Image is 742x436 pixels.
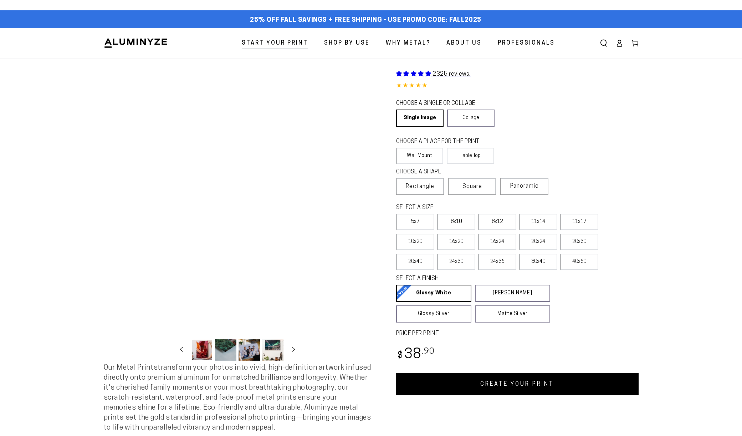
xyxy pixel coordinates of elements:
[396,168,489,176] legend: CHOOSE A SHAPE
[104,364,371,431] span: Our Metal Prints transform your photos into vivid, high-definition artwork infused directly onto ...
[386,38,430,49] span: Why Metal?
[492,34,560,53] a: Professionals
[596,35,611,51] summary: Search our site
[104,38,168,49] img: Aluminyze
[406,182,434,191] span: Rectangle
[446,38,482,49] span: About Us
[380,34,436,53] a: Why Metal?
[560,254,598,270] label: 40x60
[396,275,533,283] legend: SELECT A FINISH
[437,234,475,250] label: 16x20
[104,59,371,363] media-gallery: Gallery Viewer
[191,339,213,361] button: Load image 1 in gallery view
[396,100,488,108] legend: CHOOSE A SINGLE OR COLLAGE
[478,214,516,230] label: 8x12
[498,38,555,49] span: Professionals
[239,339,260,361] button: Load image 3 in gallery view
[433,71,471,77] span: 2325 reviews.
[397,351,403,361] span: $
[396,254,434,270] label: 20x40
[396,148,444,164] label: Wall Mount
[447,148,494,164] label: Table Top
[396,234,434,250] label: 10x20
[441,34,487,53] a: About Us
[396,110,444,127] a: Single Image
[475,285,550,302] a: [PERSON_NAME]
[560,234,598,250] label: 20x30
[236,34,313,53] a: Start Your Print
[396,348,435,362] bdi: 38
[262,339,283,361] button: Load image 4 in gallery view
[519,234,557,250] label: 20x24
[396,305,471,323] a: Glossy Silver
[519,254,557,270] label: 30x40
[462,182,482,191] span: Square
[422,348,435,356] sup: .90
[396,81,639,91] div: 4.85 out of 5.0 stars
[396,373,639,395] a: CREATE YOUR PRINT
[250,16,481,24] span: 25% off FALL Savings + Free Shipping - Use Promo Code: FALL2025
[396,330,639,338] label: PRICE PER PRINT
[286,342,301,358] button: Slide right
[396,138,488,146] legend: CHOOSE A PLACE FOR THE PRINT
[242,38,308,49] span: Start Your Print
[319,34,375,53] a: Shop By Use
[478,254,516,270] label: 24x36
[396,204,539,212] legend: SELECT A SIZE
[215,339,236,361] button: Load image 2 in gallery view
[447,110,495,127] a: Collage
[437,214,475,230] label: 8x10
[396,71,471,77] a: 2325 reviews.
[519,214,557,230] label: 11x14
[396,214,434,230] label: 5x7
[475,305,550,323] a: Matte Silver
[560,214,598,230] label: 11x17
[510,183,539,189] span: Panoramic
[174,342,189,358] button: Slide left
[324,38,370,49] span: Shop By Use
[478,234,516,250] label: 16x24
[396,285,471,302] a: Glossy White
[437,254,475,270] label: 24x30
